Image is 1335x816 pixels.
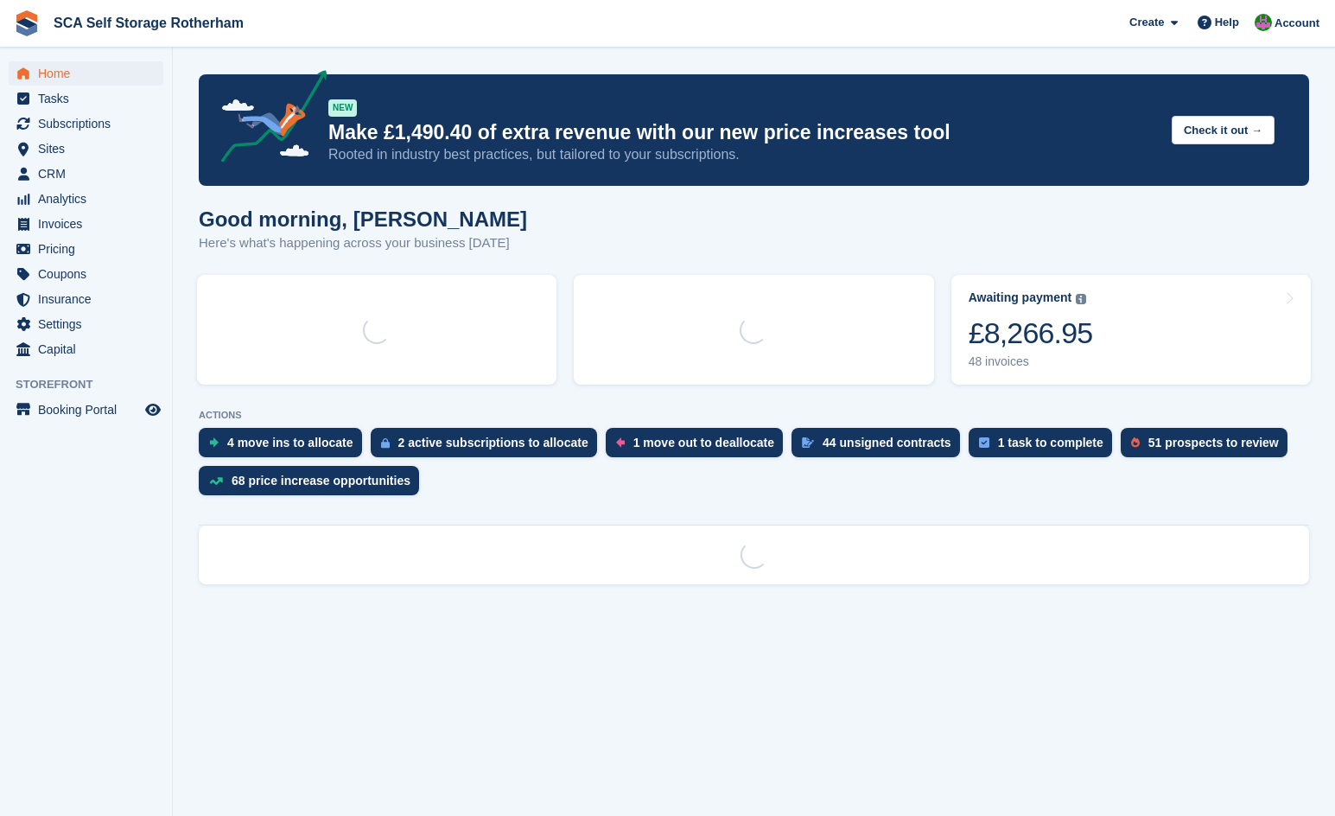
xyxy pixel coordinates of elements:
button: Check it out → [1172,116,1275,144]
a: menu [9,61,163,86]
span: Home [38,61,142,86]
span: Booking Portal [38,398,142,422]
a: 2 active subscriptions to allocate [371,428,606,466]
span: Account [1275,15,1319,32]
span: CRM [38,162,142,186]
div: 1 move out to deallocate [633,436,774,449]
span: Tasks [38,86,142,111]
a: Awaiting payment £8,266.95 48 invoices [951,275,1311,385]
span: Create [1129,14,1164,31]
img: move_ins_to_allocate_icon-fdf77a2bb77ea45bf5b3d319d69a93e2d87916cf1d5bf7949dd705db3b84f3ca.svg [209,437,219,448]
img: icon-info-grey-7440780725fd019a000dd9b08b2336e03edf1995a4989e88bcd33f0948082b44.svg [1076,294,1086,304]
a: SCA Self Storage Rotherham [47,9,251,37]
a: menu [9,337,163,361]
a: menu [9,287,163,311]
a: menu [9,212,163,236]
img: price_increase_opportunities-93ffe204e8149a01c8c9dc8f82e8f89637d9d84a8eef4429ea346261dce0b2c0.svg [209,477,223,485]
span: Help [1215,14,1239,31]
div: 4 move ins to allocate [227,436,353,449]
p: Rooted in industry best practices, but tailored to your subscriptions. [328,145,1158,164]
p: ACTIONS [199,410,1309,421]
div: 44 unsigned contracts [823,436,951,449]
a: 44 unsigned contracts [791,428,969,466]
span: Sites [38,137,142,161]
div: 51 prospects to review [1148,436,1279,449]
img: prospect-51fa495bee0391a8d652442698ab0144808aea92771e9ea1ae160a38d050c398.svg [1131,437,1140,448]
a: 68 price increase opportunities [199,466,428,504]
a: menu [9,237,163,261]
span: Subscriptions [38,112,142,136]
div: 1 task to complete [998,436,1103,449]
span: Coupons [38,262,142,286]
a: Preview store [143,399,163,420]
a: menu [9,398,163,422]
p: Make £1,490.40 of extra revenue with our new price increases tool [328,120,1158,145]
img: price-adjustments-announcement-icon-8257ccfd72463d97f412b2fc003d46551f7dbcb40ab6d574587a9cd5c0d94... [207,70,327,169]
div: 48 invoices [969,354,1093,369]
img: active_subscription_to_allocate_icon-d502201f5373d7db506a760aba3b589e785aa758c864c3986d89f69b8ff3... [381,437,390,449]
img: stora-icon-8386f47178a22dfd0bd8f6a31ec36ba5ce8667c1dd55bd0f319d3a0aa187defe.svg [14,10,40,36]
div: NEW [328,99,357,117]
a: menu [9,187,163,211]
a: 4 move ins to allocate [199,428,371,466]
h1: Good morning, [PERSON_NAME] [199,207,527,231]
span: Insurance [38,287,142,311]
p: Here's what's happening across your business [DATE] [199,233,527,253]
div: £8,266.95 [969,316,1093,351]
a: menu [9,112,163,136]
img: move_outs_to_deallocate_icon-f764333ba52eb49d3ac5e1228854f67142a1ed5810a6f6cc68b1a99e826820c5.svg [616,437,625,448]
span: Invoices [38,212,142,236]
a: 51 prospects to review [1121,428,1296,466]
img: contract_signature_icon-13c848040528278c33f63329250d36e43548de30e8caae1d1a13099fd9432cc5.svg [802,437,814,448]
div: 68 price increase opportunities [232,474,410,488]
a: menu [9,312,163,336]
img: task-75834270c22a3079a89374b754ae025e5fb1db73e45f91037f5363f120a921f8.svg [979,437,989,448]
div: Awaiting payment [969,290,1072,305]
span: Analytics [38,187,142,211]
a: menu [9,86,163,111]
span: Capital [38,337,142,361]
img: Sarah Race [1255,14,1272,31]
a: menu [9,262,163,286]
span: Pricing [38,237,142,261]
span: Storefront [16,376,172,393]
a: menu [9,162,163,186]
a: 1 move out to deallocate [606,428,791,466]
a: menu [9,137,163,161]
div: 2 active subscriptions to allocate [398,436,588,449]
a: 1 task to complete [969,428,1121,466]
span: Settings [38,312,142,336]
